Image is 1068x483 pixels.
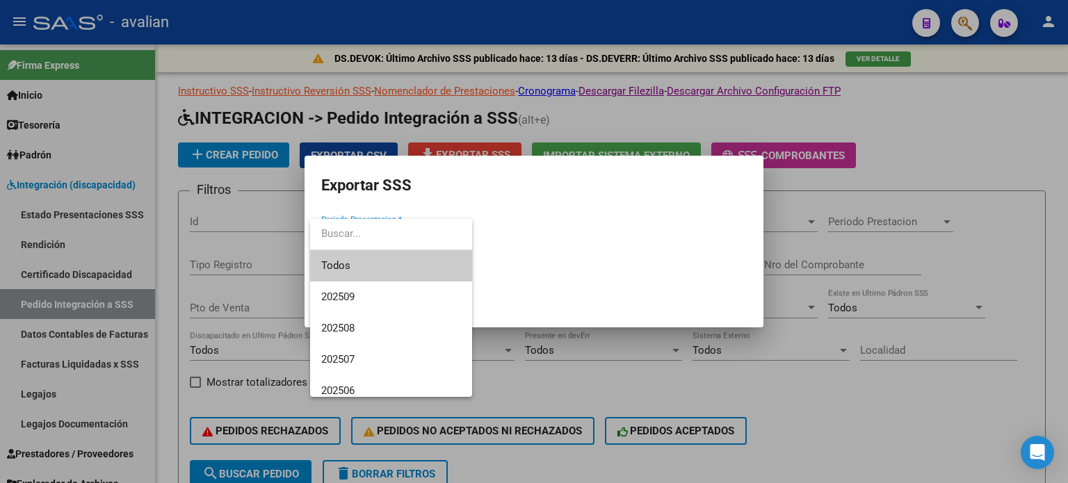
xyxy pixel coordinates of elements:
[1021,436,1054,469] div: Open Intercom Messenger
[321,290,355,303] span: 202509
[321,250,461,281] span: Todos
[321,353,355,366] span: 202507
[310,218,472,249] input: dropdown search
[321,384,355,397] span: 202506
[321,322,355,334] span: 202508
